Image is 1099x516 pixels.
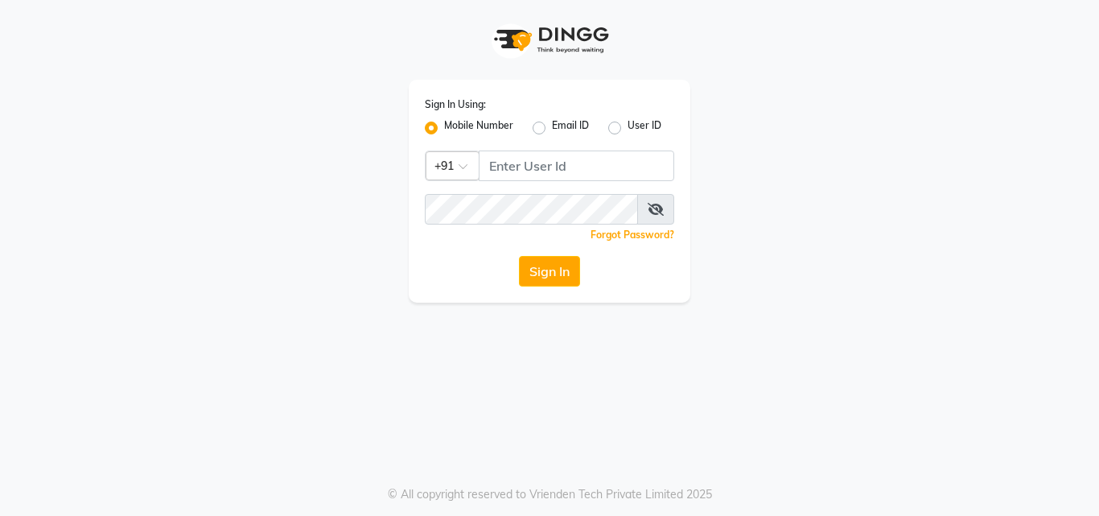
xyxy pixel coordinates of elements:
input: Username [425,194,638,225]
label: Email ID [552,118,589,138]
label: Sign In Using: [425,97,486,112]
button: Sign In [519,256,580,287]
label: Mobile Number [444,118,513,138]
img: logo1.svg [485,16,614,64]
a: Forgot Password? [591,229,674,241]
input: Username [479,151,674,181]
label: User ID [628,118,661,138]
